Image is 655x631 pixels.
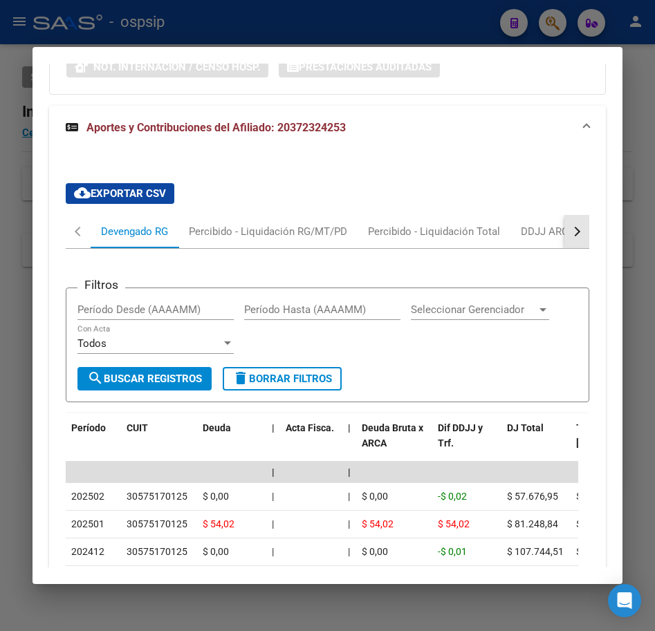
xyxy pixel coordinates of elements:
[507,491,558,502] span: $ 57.676,95
[362,491,388,502] span: $ 0,00
[576,546,633,557] span: $ 107.744,52
[348,422,351,433] span: |
[203,546,229,557] span: $ 0,00
[348,467,351,478] span: |
[71,422,106,433] span: Período
[77,277,125,292] h3: Filtros
[66,56,268,77] button: Not. Internacion / Censo Hosp.
[66,183,174,204] button: Exportar CSV
[189,224,347,239] div: Percibido - Liquidación RG/MT/PD
[342,413,356,474] datatable-header-cell: |
[507,518,558,529] span: $ 81.248,84
[232,370,249,386] mat-icon: delete
[438,422,483,449] span: Dif DDJJ y Trf.
[223,367,342,390] button: Borrar Filtros
[272,546,274,557] span: |
[576,491,627,502] span: $ 57.676,97
[279,56,440,77] button: Prestaciones Auditadas
[348,546,350,557] span: |
[362,546,388,557] span: $ 0,00
[49,106,605,150] mat-expansion-panel-header: Aportes y Contribuciones del Afiliado: 20372324253
[280,413,342,474] datatable-header-cell: Acta Fisca.
[127,422,148,433] span: CUIT
[356,413,432,474] datatable-header-cell: Deuda Bruta x ARCA
[348,518,350,529] span: |
[74,187,166,200] span: Exportar CSV
[272,518,274,529] span: |
[74,185,91,201] mat-icon: cloud_download
[521,224,575,239] div: DDJJ ARCA
[368,224,500,239] div: Percibido - Liquidación Total
[203,491,229,502] span: $ 0,00
[71,491,104,502] span: 202502
[362,518,394,529] span: $ 54,02
[501,413,571,474] datatable-header-cell: DJ Total
[507,546,564,557] span: $ 107.744,51
[232,373,332,385] span: Borrar Filtros
[608,584,641,617] div: Open Intercom Messenger
[121,413,197,474] datatable-header-cell: CUIT
[272,467,275,478] span: |
[87,373,202,385] span: Buscar Registros
[438,491,467,502] span: -$ 0,02
[87,370,104,386] mat-icon: search
[77,367,212,390] button: Buscar Registros
[197,413,266,474] datatable-header-cell: Deuda
[272,491,274,502] span: |
[71,518,104,529] span: 202501
[438,518,470,529] span: $ 54,02
[86,121,346,134] span: Aportes y Contribuciones del Afiliado: 20372324253
[101,224,168,239] div: Devengado RG
[71,546,104,557] span: 202412
[507,422,544,433] span: DJ Total
[203,422,231,433] span: Deuda
[362,422,423,449] span: Deuda Bruta x ARCA
[348,491,350,502] span: |
[571,413,640,474] datatable-header-cell: Tot. Trf. Bruto
[127,516,187,532] div: 30575170125
[286,422,334,433] span: Acta Fisca.
[203,518,234,529] span: $ 54,02
[432,413,501,474] datatable-header-cell: Dif DDJJ y Trf.
[66,413,121,474] datatable-header-cell: Período
[127,489,187,505] div: 30575170125
[93,61,260,73] span: Not. Internacion / Censo Hosp.
[77,337,107,350] span: Todos
[272,422,275,433] span: |
[127,544,187,560] div: 30575170125
[299,61,432,73] span: Prestaciones Auditadas
[438,546,467,557] span: -$ 0,01
[576,518,627,529] span: $ 81.194,82
[266,413,280,474] datatable-header-cell: |
[411,303,537,316] span: Seleccionar Gerenciador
